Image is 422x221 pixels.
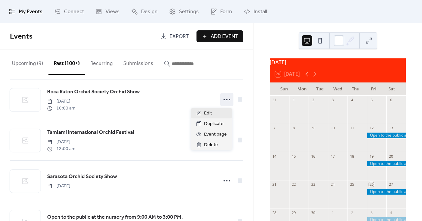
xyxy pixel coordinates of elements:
div: 24 [330,182,335,187]
div: 5 [369,98,374,103]
div: 2 [311,98,316,103]
button: Submissions [118,50,159,74]
span: Tamiami International Orchid Festival [47,129,134,137]
div: 14 [272,154,277,159]
span: Views [105,8,120,16]
span: My Events [19,8,43,16]
div: 22 [291,182,296,187]
a: Design [126,3,163,20]
div: Wed [329,82,347,96]
span: 12:00 am [47,145,75,152]
div: 1 [330,210,335,215]
div: 1 [291,98,296,103]
div: 13 [388,126,393,131]
div: 3 [369,210,374,215]
div: 6 [388,98,393,103]
div: 4 [388,210,393,215]
div: Fri [365,82,382,96]
div: 29 [291,210,296,215]
a: Form [205,3,237,20]
div: Sat [383,82,401,96]
div: 27 [388,182,393,187]
div: 11 [349,126,354,131]
span: Add Event [211,33,238,41]
div: 8 [291,126,296,131]
span: Duplicate [204,120,224,128]
a: Install [239,3,272,20]
a: Tamiami International Orchid Festival [47,128,134,137]
div: 2 [349,210,354,215]
div: Open to the public at the nursery from 9:00 AM to 3:00 PM. [367,161,406,167]
div: 19 [369,154,374,159]
span: [DATE] [47,183,70,190]
div: 9 [311,126,316,131]
div: 12 [369,126,374,131]
a: Settings [164,3,204,20]
span: [DATE] [47,98,75,105]
div: 10 [330,126,335,131]
a: Boca Raton Orchid Society Orchid Show [47,88,140,96]
div: 28 [272,210,277,215]
span: Sarasota Orchid Society Show [47,173,117,181]
span: Events [10,29,33,44]
span: [DATE] [47,139,75,145]
div: 3 [330,98,335,103]
a: Connect [49,3,89,20]
span: Export [169,33,189,41]
div: 4 [349,98,354,103]
div: Tue [311,82,329,96]
span: Event page [204,131,227,139]
button: Recurring [85,50,118,74]
div: 21 [272,182,277,187]
div: Thu [347,82,365,96]
a: Export [155,30,194,42]
div: [DATE] [270,58,406,66]
div: 25 [349,182,354,187]
div: 26 [369,182,374,187]
button: Past (100+) [48,50,85,75]
span: Connect [64,8,84,16]
span: Design [141,8,158,16]
a: My Events [4,3,47,20]
button: Add Event [196,30,243,42]
div: 17 [330,154,335,159]
div: 16 [311,154,316,159]
span: Install [254,8,267,16]
div: 15 [291,154,296,159]
div: Open to the public at the nursery from 9:00 AM to 3:00 PM. [367,189,406,195]
a: Sarasota Orchid Society Show [47,173,117,181]
div: Open to the public at the nursery from 9:00 AM to 3:00 PM. [367,133,406,138]
div: 20 [388,154,393,159]
span: Delete [204,141,218,149]
button: Upcoming (9) [7,50,48,74]
div: Sun [275,82,293,96]
span: Form [220,8,232,16]
span: 10:00 am [47,105,75,112]
span: Settings [179,8,199,16]
div: 23 [311,182,316,187]
div: 30 [311,210,316,215]
span: Edit [204,110,212,117]
div: Mon [293,82,311,96]
div: 7 [272,126,277,131]
div: 18 [349,154,354,159]
div: 31 [272,98,277,103]
a: Views [91,3,125,20]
